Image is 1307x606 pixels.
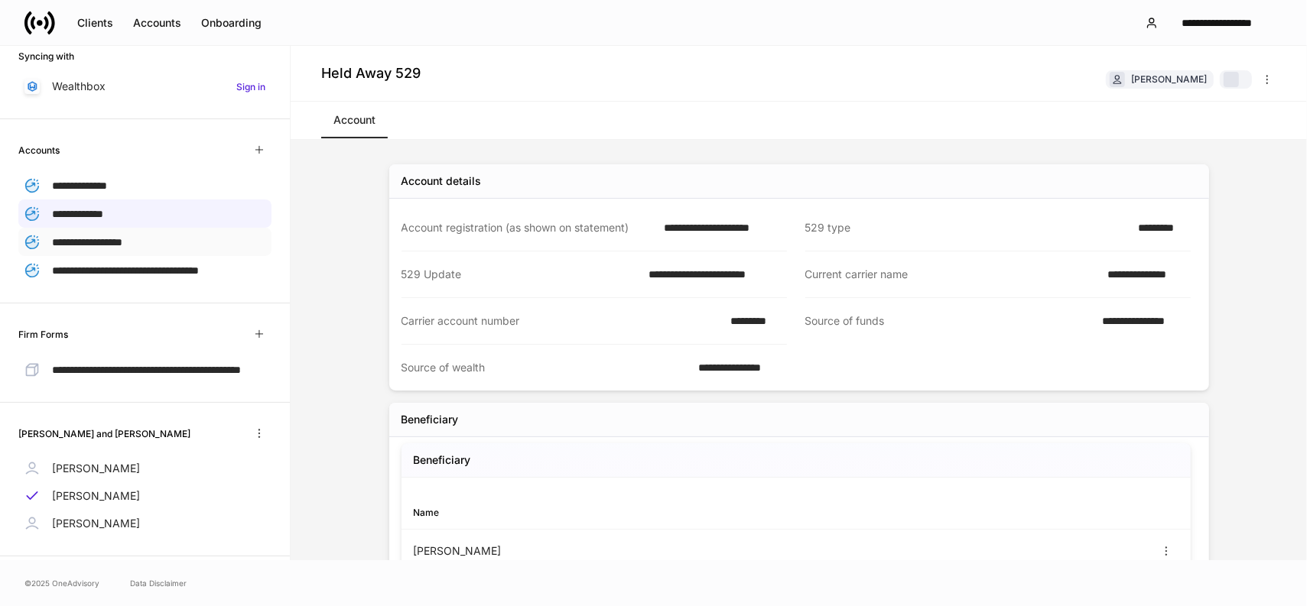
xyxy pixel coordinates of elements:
h5: Beneficiary [414,452,471,468]
div: 529 Update [402,267,639,282]
div: [PERSON_NAME] [414,543,796,559]
span: © 2025 OneAdvisory [24,577,99,589]
div: Source of wealth [402,360,689,375]
p: [PERSON_NAME] [52,461,140,476]
div: Onboarding [201,15,262,31]
button: Onboarding [191,11,271,35]
h6: Accounts [18,143,60,157]
button: Clients [67,11,123,35]
div: [PERSON_NAME] [1131,72,1207,86]
div: Account details [402,173,482,189]
a: Data Disclaimer [130,577,187,589]
p: Wealthbox [52,79,106,94]
p: [PERSON_NAME] [52,488,140,504]
div: 529 type [805,220,1130,235]
div: Clients [77,15,113,31]
h6: [PERSON_NAME] and [PERSON_NAME] [18,426,190,441]
div: Beneficiary [402,412,459,427]
div: Source of funds [805,313,1093,329]
a: [PERSON_NAME] [18,510,271,537]
div: Name [414,505,796,520]
p: [PERSON_NAME] [52,516,140,531]
div: Current carrier name [805,267,1099,282]
a: WealthboxSign in [18,73,271,100]
div: Carrier account number [402,313,722,329]
div: Account registration (as shown on statement) [402,220,655,235]
a: [PERSON_NAME] [18,482,271,510]
h6: Firm Forms [18,327,68,342]
h4: Held Away 529 [321,64,421,83]
a: [PERSON_NAME] [18,455,271,482]
button: Accounts [123,11,191,35]
h6: Syncing with [18,49,74,63]
a: Account [321,102,388,138]
h6: Sign in [236,79,265,94]
div: Accounts [133,15,181,31]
